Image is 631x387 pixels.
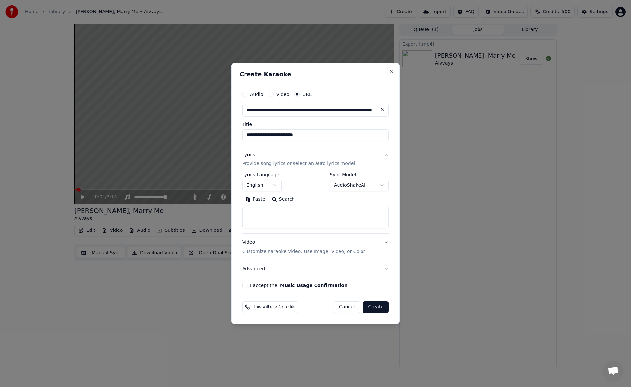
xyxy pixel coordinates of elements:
div: Lyrics [242,152,255,158]
div: Video [242,239,365,255]
button: VideoCustomize Karaoke Video: Use Image, Video, or Color [242,234,389,260]
label: I accept the [250,283,348,288]
button: Paste [242,194,269,205]
h2: Create Karaoke [240,71,391,77]
p: Customize Karaoke Video: Use Image, Video, or Color [242,248,365,255]
label: Title [242,122,389,127]
button: Search [269,194,298,205]
button: Advanced [242,260,389,278]
label: Lyrics Language [242,173,282,177]
label: Video [276,92,289,97]
p: Provide song lyrics or select an auto lyrics model [242,161,355,167]
div: LyricsProvide song lyrics or select an auto lyrics model [242,173,389,234]
button: Create [363,301,389,313]
label: URL [302,92,312,97]
label: Audio [250,92,263,97]
button: Cancel [334,301,360,313]
span: This will use 4 credits [253,304,295,310]
button: I accept the [280,283,348,288]
button: LyricsProvide song lyrics or select an auto lyrics model [242,146,389,173]
label: Sync Model [330,173,389,177]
